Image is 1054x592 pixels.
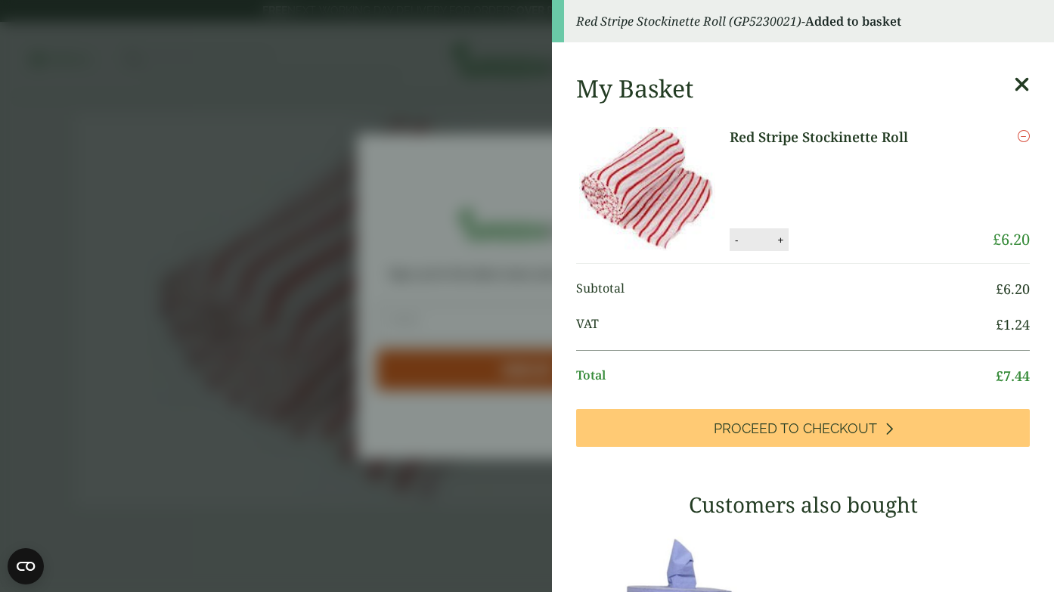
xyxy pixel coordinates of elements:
button: Open CMP widget [8,548,44,584]
h3: Customers also bought [576,492,1030,518]
span: £ [993,229,1001,250]
strong: Added to basket [805,13,901,29]
bdi: 1.24 [996,315,1030,333]
span: Subtotal [576,279,996,299]
span: Total [576,366,996,386]
span: VAT [576,315,996,335]
button: - [730,234,742,246]
span: Proceed to Checkout [714,420,877,437]
button: + [773,234,788,246]
a: Proceed to Checkout [576,409,1030,447]
em: Red Stripe Stockinette Roll (GP5230021) [576,13,801,29]
a: Red Stripe Stockinette Roll [730,127,950,147]
a: Remove this item [1018,127,1030,145]
bdi: 6.20 [996,280,1030,298]
bdi: 6.20 [993,229,1030,250]
bdi: 7.44 [996,367,1030,385]
h2: My Basket [576,74,693,103]
span: £ [996,367,1003,385]
span: £ [996,315,1003,333]
span: £ [996,280,1003,298]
